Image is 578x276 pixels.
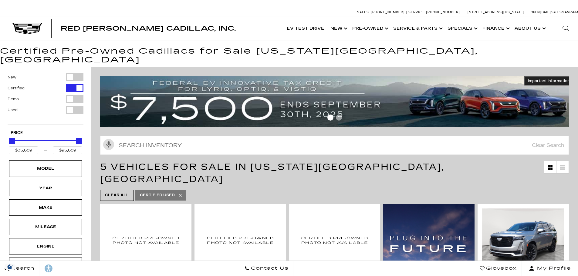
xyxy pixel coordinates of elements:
[30,243,61,250] div: Engine
[8,107,18,113] label: Used
[105,191,129,199] span: Clear All
[140,191,175,199] span: Certified Used
[100,136,569,155] input: Search Inventory
[8,74,16,80] label: New
[535,264,571,273] span: My Profile
[53,146,82,154] input: Maximum
[3,264,17,270] img: Opt-Out Icon
[76,138,82,144] div: Maximum Price
[3,264,17,270] section: Click to Open Cookie Consent Modal
[406,11,461,14] a: Service: [PHONE_NUMBER]
[284,16,327,41] a: EV Test Drive
[522,261,578,276] button: Open user profile menu
[336,115,342,121] span: Go to slide 2
[426,10,460,14] span: [PHONE_NUMBER]
[30,224,61,230] div: Mileage
[8,96,19,102] label: Demo
[9,138,15,144] div: Minimum Price
[30,185,61,191] div: Year
[562,10,578,14] span: 9 AM-6 PM
[293,208,376,272] img: 2022 Cadillac Escalade Sport Platinum
[531,10,551,14] span: Open [DATE]
[9,258,82,274] div: ColorColor
[371,10,405,14] span: [PHONE_NUMBER]
[485,264,517,273] span: Glovebox
[9,160,82,177] div: ModelModel
[100,161,444,185] span: 5 Vehicles for Sale in [US_STATE][GEOGRAPHIC_DATA], [GEOGRAPHIC_DATA]
[390,16,444,41] a: Service & Parts
[327,16,349,41] a: New
[100,76,573,127] img: vrp-tax-ending-august-version
[9,238,82,254] div: EngineEngine
[479,16,512,41] a: Finance
[327,115,333,121] span: Go to slide 1
[61,25,236,32] a: Red [PERSON_NAME] Cadillac, Inc.
[475,261,522,276] a: Glovebox
[9,199,82,216] div: MakeMake
[199,208,281,272] img: 2024 Cadillac XT5 Premium Luxury
[8,73,83,125] div: Filter by Vehicle Type
[103,139,114,150] svg: Click to toggle on voice search
[12,23,42,34] img: Cadillac Dark Logo with Cadillac White Text
[240,261,293,276] a: Contact Us
[468,10,525,14] a: [STREET_ADDRESS][US_STATE]
[408,10,425,14] span: Service:
[357,10,370,14] span: Sales:
[9,264,35,273] span: Search
[30,204,61,211] div: Make
[8,85,25,91] label: Certified
[444,16,479,41] a: Specials
[524,76,573,85] button: Important Information
[30,165,61,172] div: Model
[528,78,570,83] span: Important Information
[349,16,390,41] a: Pre-Owned
[9,136,82,154] div: Price
[9,180,82,196] div: YearYear
[512,16,548,41] a: About Us
[357,11,406,14] a: Sales: [PHONE_NUMBER]
[9,219,82,235] div: MileageMileage
[551,10,562,14] span: Sales:
[9,146,38,154] input: Minimum
[249,264,289,273] span: Contact Us
[105,208,187,272] img: 2022 Cadillac XT4 Sport
[11,130,80,136] h5: Price
[482,208,564,270] img: 2024 Cadillac Escalade Sport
